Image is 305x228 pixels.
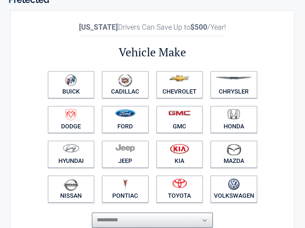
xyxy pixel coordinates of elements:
a: Volkswagen [211,176,257,203]
img: ford [115,109,136,117]
img: mazda [226,144,241,156]
a: Nissan [48,176,95,203]
img: jeep [116,144,135,152]
img: nissan [64,179,78,191]
a: Honda [211,106,257,133]
a: Buick [48,71,95,98]
a: Hyundai [48,141,95,168]
img: gmc [169,111,191,116]
img: cadillac [118,74,132,87]
a: Pontiac [102,176,149,203]
a: Jeep [102,141,149,168]
img: toyota [172,179,187,188]
img: buick [65,74,77,86]
a: Chevrolet [156,71,203,98]
a: Toyota [156,176,203,203]
img: pontiac [122,179,128,190]
a: Chrysler [211,71,257,98]
a: GMC [156,106,203,133]
h2: Vehicle Make [44,45,261,60]
img: chevrolet [169,75,190,82]
img: hyundai [63,144,80,153]
b: $500 [191,23,208,31]
a: Cadillac [102,71,149,98]
b: [US_STATE] [79,23,118,31]
a: Mazda [211,141,257,168]
img: dodge [66,109,76,121]
img: chrysler [215,77,252,80]
a: Ford [102,106,149,133]
a: Kia [156,141,203,168]
h2: Drivers Can Save Up to /Year [44,23,261,31]
img: honda [228,109,240,120]
img: kia [170,144,189,154]
img: volkswagen [228,179,240,190]
a: Dodge [48,106,95,133]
